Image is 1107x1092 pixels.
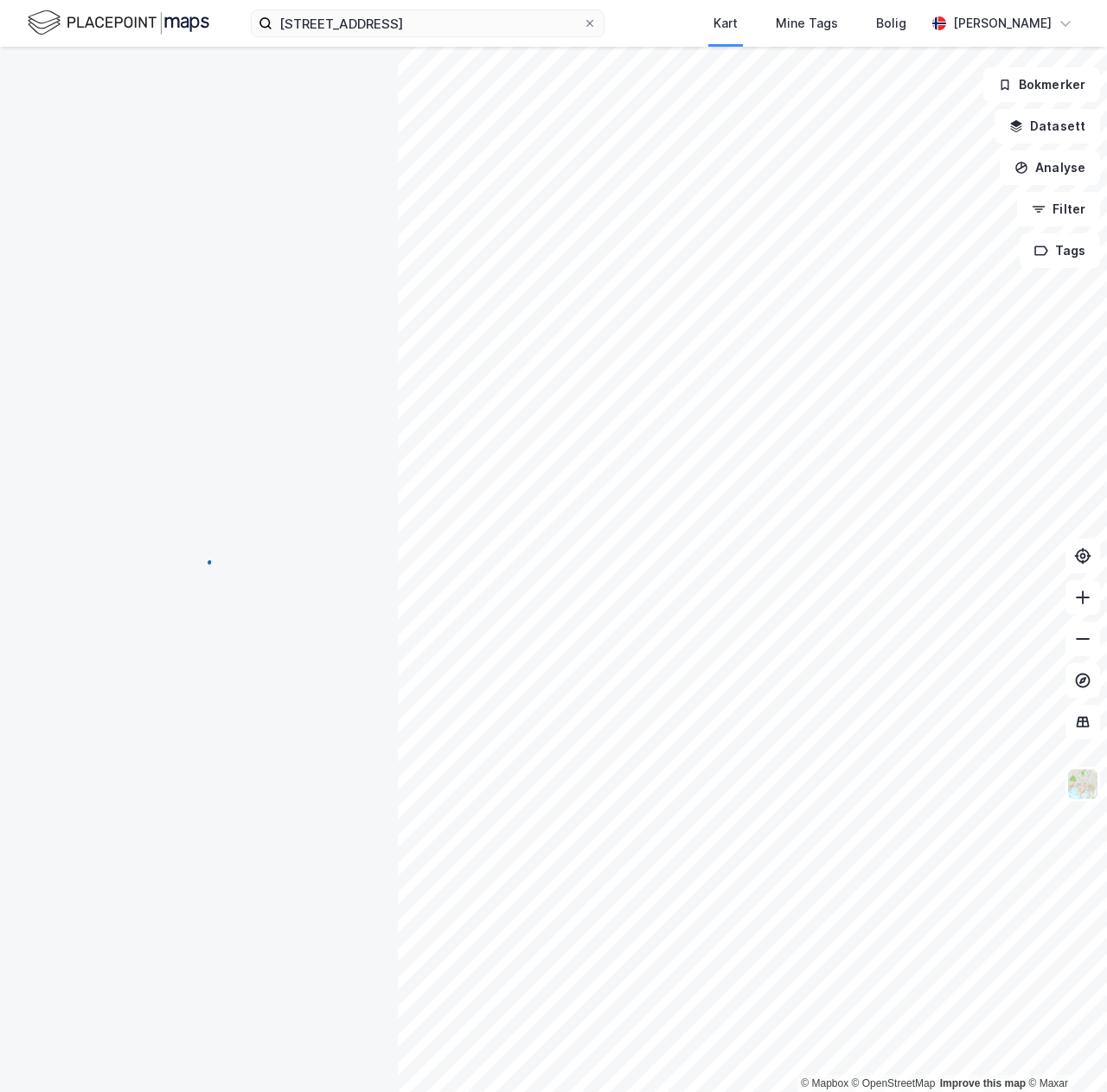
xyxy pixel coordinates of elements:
[801,1077,848,1089] a: Mapbox
[1021,1009,1107,1092] iframe: Chat Widget
[852,1077,936,1089] a: OpenStreetMap
[1017,192,1100,227] button: Filter
[1020,233,1100,268] button: Tags
[272,10,583,36] input: Søk på adresse, matrikkel, gårdeiere, leietakere eller personer
[28,8,209,38] img: logo.f888ab2527a4732fd821a326f86c7f29.svg
[876,13,906,34] div: Bolig
[995,109,1100,144] button: Datasett
[1066,768,1099,801] img: Z
[1021,1009,1107,1092] div: Kontrollprogram for chat
[1000,150,1100,185] button: Analyse
[983,67,1100,102] button: Bokmerker
[713,13,738,34] div: Kart
[776,13,838,34] div: Mine Tags
[185,546,213,573] img: spinner.a6d8c91a73a9ac5275cf975e30b51cfb.svg
[940,1077,1026,1089] a: Improve this map
[953,13,1052,34] div: [PERSON_NAME]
